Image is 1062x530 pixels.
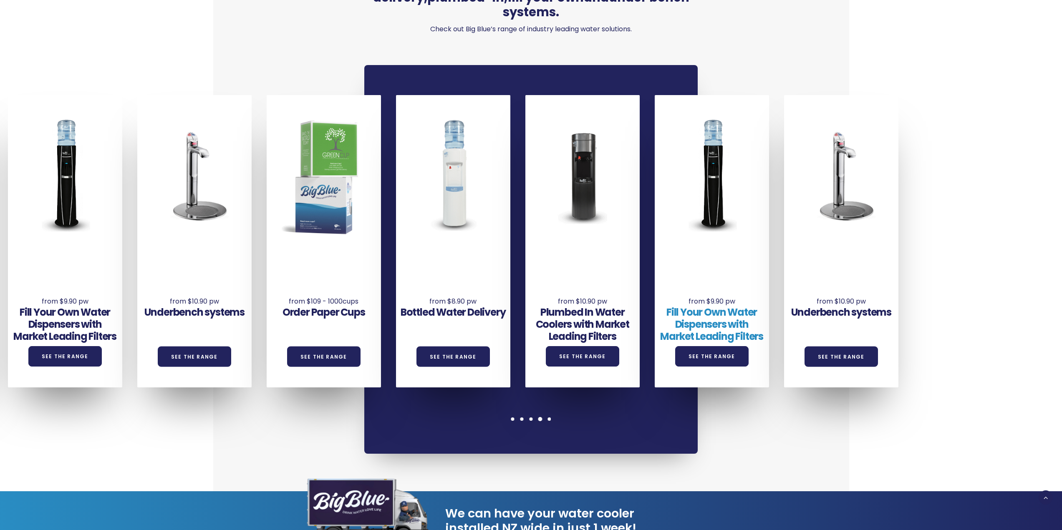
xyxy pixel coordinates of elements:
[675,346,749,367] a: See the Range
[1007,475,1050,518] iframe: Chatbot
[401,305,506,319] a: Bottled Water Delivery
[283,305,365,319] a: Order Paper Cups
[791,305,891,319] a: Underbench systems
[28,346,102,367] a: See the Range
[416,346,490,367] a: See the Range
[287,346,361,367] a: See the Range
[13,305,116,343] a: Fill Your Own Water Dispensers with Market Leading Filters
[536,305,629,343] a: Plumbed In Water Coolers with Market Leading Filters
[158,346,231,367] a: See the Range
[805,346,878,367] a: See the Range
[546,346,619,367] a: See the Range
[364,23,698,35] p: Check out Big Blue’s range of industry leading water solutions.
[144,305,245,319] a: Underbench systems
[660,305,763,343] a: Fill Your Own Water Dispensers with Market Leading Filters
